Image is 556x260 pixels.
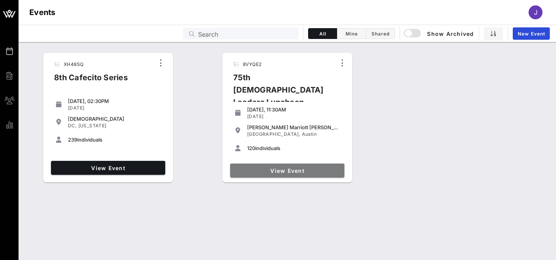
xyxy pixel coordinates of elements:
[68,105,162,111] div: [DATE]
[68,123,77,128] span: DC,
[29,6,56,19] h1: Events
[230,164,344,177] a: View Event
[48,71,134,90] div: 8th Cafecito Series
[243,61,261,67] span: 8VYQE2
[233,167,341,174] span: View Event
[247,124,341,130] div: [PERSON_NAME] Marriott [PERSON_NAME]
[308,28,337,39] button: All
[405,27,474,41] button: Show Archived
[534,8,537,16] span: J
[529,5,542,19] div: J
[51,161,165,175] a: View Event
[513,27,550,40] a: New Event
[247,145,255,151] span: 120
[405,29,474,38] span: Show Archived
[68,116,162,122] div: [DEMOGRAPHIC_DATA]
[64,61,83,67] span: XH48SQ
[68,137,77,143] span: 239
[54,165,162,171] span: View Event
[337,28,366,39] button: Mine
[313,31,332,37] span: All
[78,123,107,128] span: [US_STATE]
[227,71,336,127] div: 75th [DEMOGRAPHIC_DATA] Leaders Luncheon Series
[247,113,341,120] div: [DATE]
[366,28,395,39] button: Shared
[247,145,341,151] div: individuals
[68,137,162,143] div: individuals
[247,131,300,137] span: [GEOGRAPHIC_DATA],
[517,31,545,37] span: New Event
[247,106,341,113] div: [DATE], 11:30AM
[68,98,162,104] div: [DATE], 02:30PM
[371,31,390,37] span: Shared
[342,31,361,37] span: Mine
[302,131,317,137] span: Austin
